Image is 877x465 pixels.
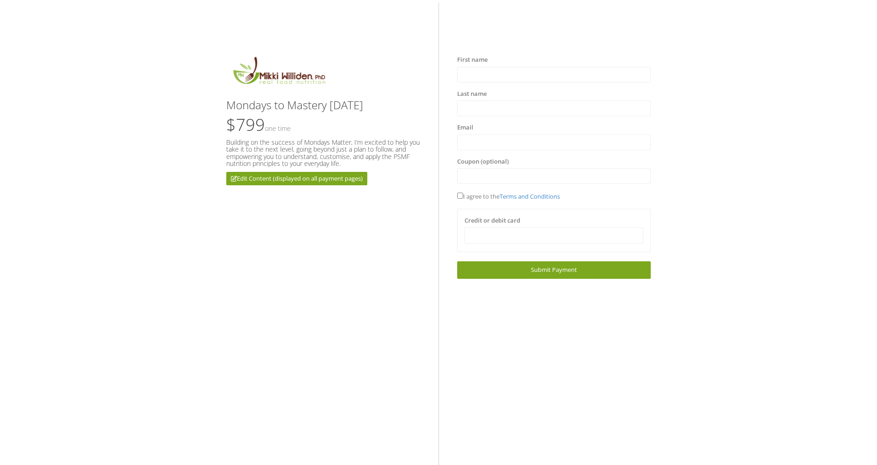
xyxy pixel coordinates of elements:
[457,157,509,166] label: Coupon (optional)
[457,89,487,99] label: Last name
[457,261,651,278] a: Submit Payment
[226,55,331,90] img: MikkiLogoMain.png
[226,139,420,167] h5: Building on the success of Mondays Matter, I’m excited to help you take it to the next level, goi...
[531,265,577,274] span: Submit Payment
[500,192,560,200] a: Terms and Conditions
[265,124,291,133] small: One time
[471,231,638,239] iframe: Secure card payment input frame
[457,123,473,132] label: Email
[465,216,520,225] label: Credit or debit card
[226,99,420,111] h3: Mondays to Mastery [DATE]
[457,192,560,200] span: I agree to the
[457,55,488,65] label: First name
[226,172,367,186] a: Edit Content (displayed on all payment pages)
[226,113,291,136] span: $799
